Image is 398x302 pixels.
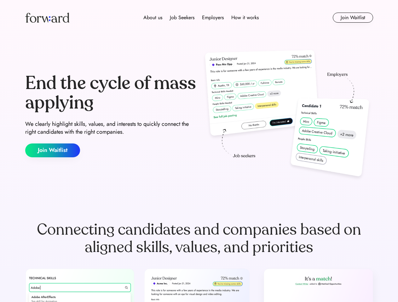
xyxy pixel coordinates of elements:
div: Job Seekers [170,14,194,21]
img: hero-image.png [202,48,373,183]
button: Join Waitlist [333,13,373,23]
div: About us [143,14,162,21]
div: End the cycle of mass applying [25,74,197,112]
div: Employers [202,14,224,21]
div: Connecting candidates and companies based on aligned skills, values, and priorities [25,221,373,256]
div: We clearly highlight skills, values, and interests to quickly connect the right candidates with t... [25,120,197,136]
button: Join Waitlist [25,143,80,157]
img: Forward logo [25,13,69,23]
div: How it works [231,14,259,21]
